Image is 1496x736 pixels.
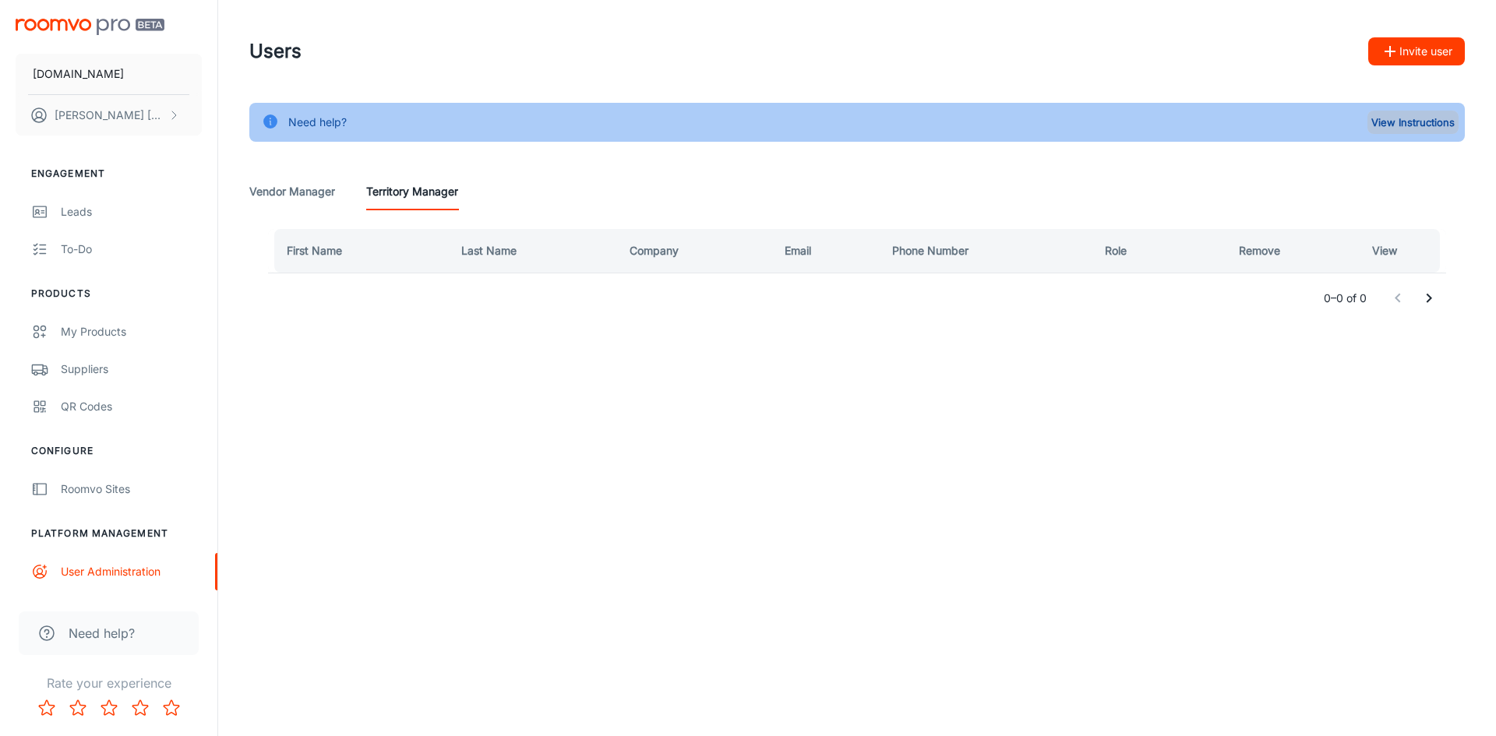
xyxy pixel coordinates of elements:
[880,229,1092,273] th: Phone Number
[1324,290,1367,307] p: 0–0 of 0
[1367,111,1459,134] button: View Instructions
[16,95,202,136] button: [PERSON_NAME] [PERSON_NAME]
[772,229,880,273] th: Email
[268,229,449,273] th: First Name
[1368,37,1465,65] button: Invite user
[61,361,202,378] div: Suppliers
[1190,229,1328,273] th: Remove
[16,54,202,94] button: [DOMAIN_NAME]
[61,241,202,258] div: To-do
[33,65,124,83] p: [DOMAIN_NAME]
[449,229,617,273] th: Last Name
[61,398,202,415] div: QR Codes
[617,229,772,273] th: Company
[61,203,202,220] div: Leads
[1413,283,1445,314] button: Go to next page
[16,19,164,35] img: Roomvo PRO Beta
[366,173,458,210] a: Territory Manager
[249,173,335,210] a: Vendor Manager
[288,107,347,137] div: Need help?
[61,323,202,340] div: My Products
[1328,229,1446,273] th: View
[55,107,164,124] p: [PERSON_NAME] [PERSON_NAME]
[1092,229,1191,273] th: Role
[249,37,302,65] h1: Users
